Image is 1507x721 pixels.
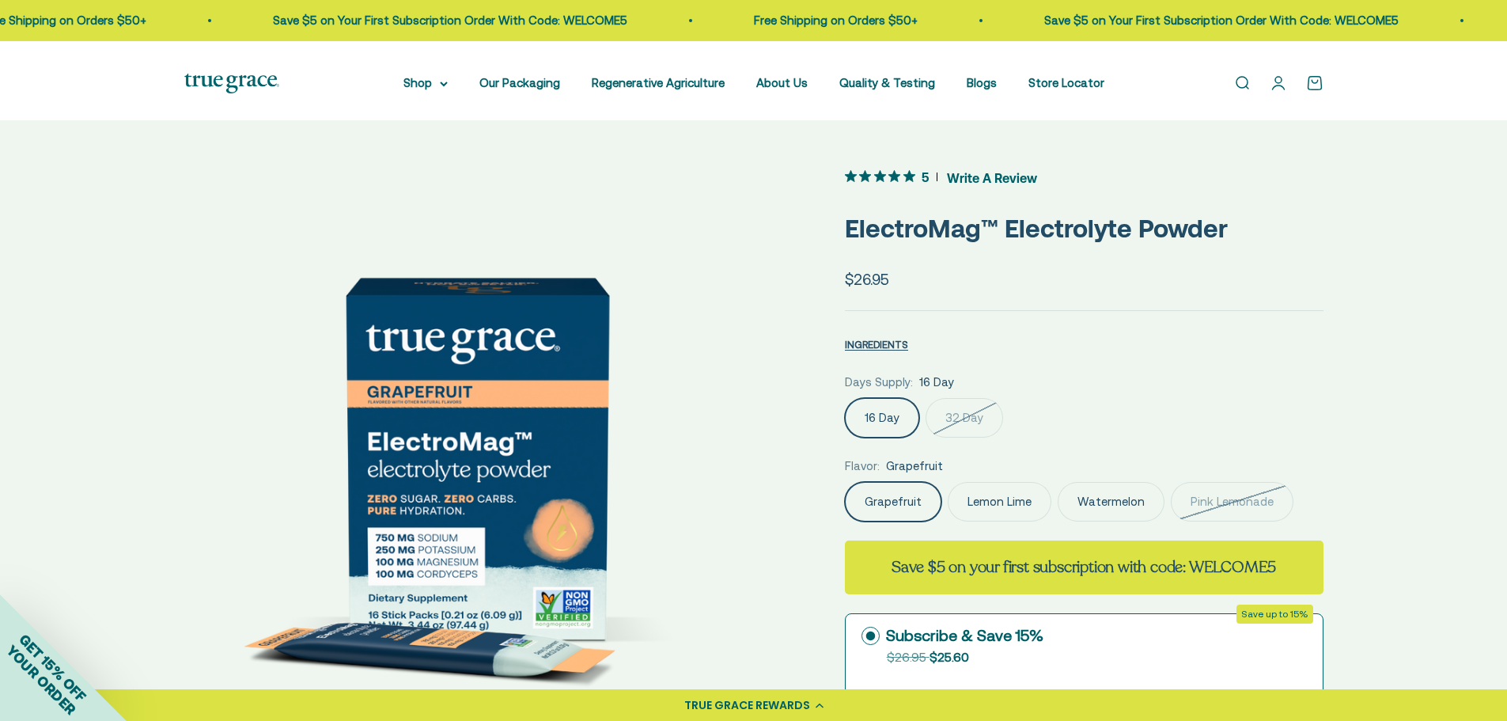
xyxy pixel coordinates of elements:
[919,373,954,392] span: 16 Day
[922,168,929,184] span: 5
[479,76,560,89] a: Our Packaging
[845,373,913,392] legend: Days Supply:
[839,76,935,89] a: Quality & Testing
[684,697,810,714] div: TRUE GRACE REWARDS
[754,13,918,27] a: Free Shipping on Orders $50+
[3,642,79,718] span: YOUR ORDER
[756,76,808,89] a: About Us
[16,631,89,704] span: GET 15% OFF
[403,74,448,93] summary: Shop
[845,339,908,351] span: INGREDIENTS
[1028,76,1104,89] a: Store Locator
[845,268,889,291] sale-price: $26.95
[892,556,1276,578] strong: Save $5 on your first subscription with code: WELCOME5
[845,335,908,354] button: INGREDIENTS
[845,208,1323,249] p: ElectroMag™ Electrolyte Powder
[273,11,627,30] p: Save $5 on Your First Subscription Order With Code: WELCOME5
[967,76,997,89] a: Blogs
[886,457,943,476] span: Grapefruit
[845,165,1037,189] button: 5 out 5 stars rating in total 8 reviews. Jump to reviews.
[845,457,880,476] legend: Flavor:
[1044,11,1399,30] p: Save $5 on Your First Subscription Order With Code: WELCOME5
[947,165,1037,189] span: Write A Review
[592,76,725,89] a: Regenerative Agriculture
